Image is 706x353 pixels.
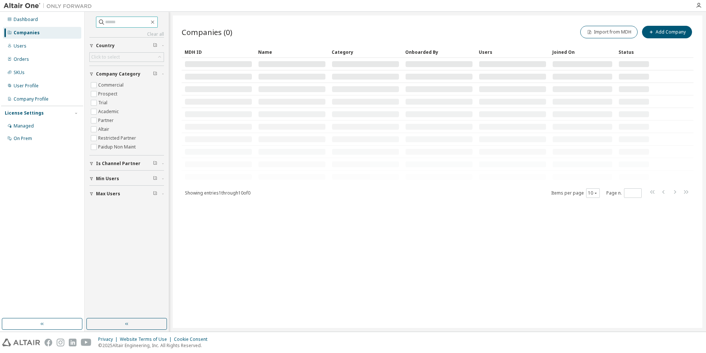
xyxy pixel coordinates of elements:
[14,30,40,36] div: Companies
[44,339,52,346] img: facebook.svg
[14,123,34,129] div: Managed
[153,43,157,49] span: Clear filter
[4,2,96,10] img: Altair One
[14,96,49,102] div: Company Profile
[14,43,26,49] div: Users
[14,70,25,76] div: SKUs
[153,161,157,167] span: Clear filter
[98,134,138,143] label: Restricted Partner
[98,81,125,90] label: Commercial
[153,176,157,182] span: Clear filter
[14,56,29,62] div: Orders
[174,336,212,342] div: Cookie Consent
[98,342,212,349] p: © 2025 Altair Engineering, Inc. All Rights Reserved.
[642,26,692,38] button: Add Company
[98,107,120,116] label: Academic
[98,98,109,107] label: Trial
[89,31,164,37] a: Clear all
[69,339,76,346] img: linkedin.svg
[606,188,642,198] span: Page n.
[57,339,64,346] img: instagram.svg
[96,191,120,197] span: Max Users
[89,155,164,172] button: Is Channel Partner
[98,90,119,98] label: Prospect
[2,339,40,346] img: altair_logo.svg
[185,190,250,196] span: Showing entries 1 through 10 of 0
[580,26,638,38] button: Import from MDH
[81,339,92,346] img: youtube.svg
[98,143,137,151] label: Paidup Non Maint
[153,71,157,77] span: Clear filter
[89,38,164,54] button: Country
[91,54,120,60] div: Click to select
[120,336,174,342] div: Website Terms of Use
[552,46,613,58] div: Joined On
[89,171,164,187] button: Min Users
[618,46,649,58] div: Status
[14,136,32,141] div: On Prem
[332,46,399,58] div: Category
[405,46,473,58] div: Onboarded By
[96,43,115,49] span: Country
[89,66,164,82] button: Company Category
[98,336,120,342] div: Privacy
[98,125,111,134] label: Altair
[90,53,164,62] div: Click to select
[96,71,140,77] span: Company Category
[96,176,119,182] span: Min Users
[5,110,44,116] div: License Settings
[89,186,164,202] button: Max Users
[551,188,600,198] span: Items per page
[182,27,232,37] span: Companies (0)
[185,46,252,58] div: MDH ID
[479,46,546,58] div: Users
[98,116,115,125] label: Partner
[96,161,140,167] span: Is Channel Partner
[14,17,38,22] div: Dashboard
[153,191,157,197] span: Clear filter
[588,190,598,196] button: 10
[258,46,326,58] div: Name
[14,83,39,89] div: User Profile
